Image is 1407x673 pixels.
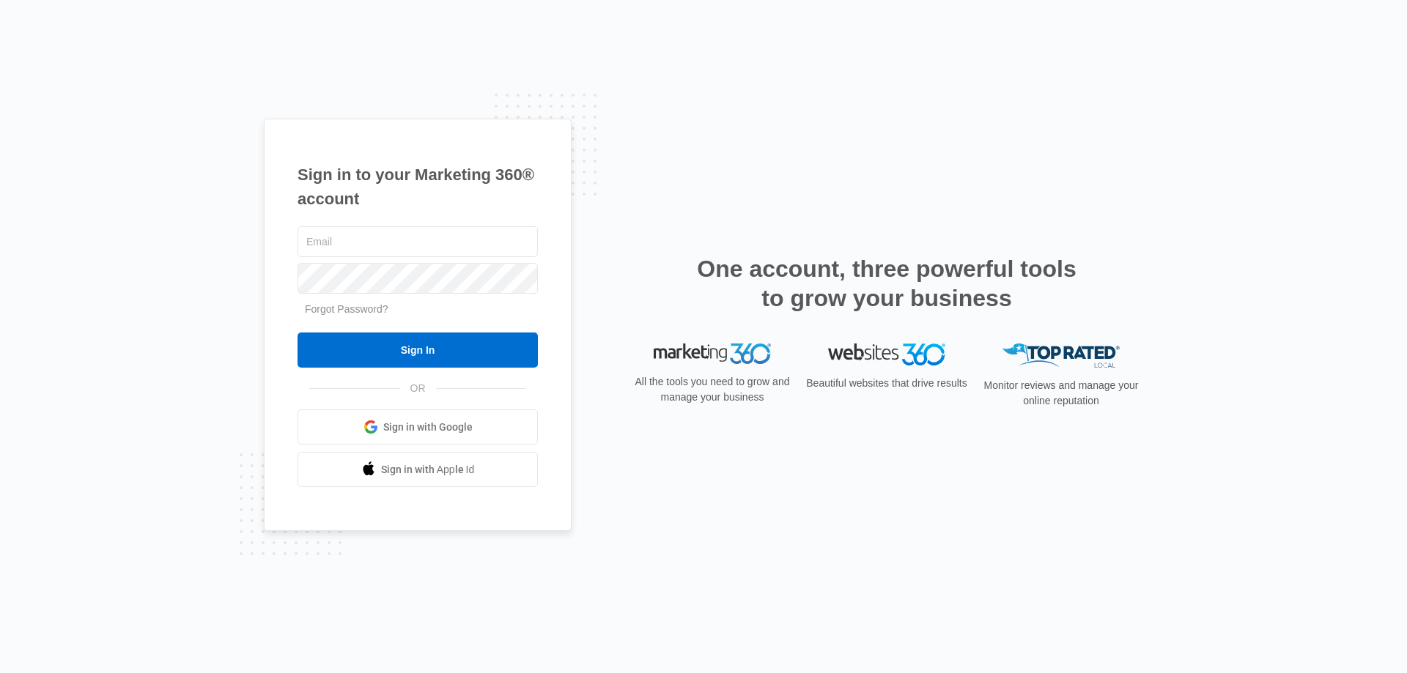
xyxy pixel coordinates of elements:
[305,303,388,315] a: Forgot Password?
[979,378,1143,409] p: Monitor reviews and manage your online reputation
[298,409,538,445] a: Sign in with Google
[298,332,538,368] input: Sign In
[298,163,538,211] h1: Sign in to your Marketing 360® account
[630,374,794,405] p: All the tools you need to grow and manage your business
[298,452,538,487] a: Sign in with Apple Id
[1002,343,1120,368] img: Top Rated Local
[381,462,475,477] span: Sign in with Apple Id
[805,376,969,391] p: Beautiful websites that drive results
[298,226,538,257] input: Email
[400,381,436,396] span: OR
[383,420,473,435] span: Sign in with Google
[654,343,771,364] img: Marketing 360
[693,254,1081,313] h2: One account, three powerful tools to grow your business
[828,343,945,365] img: Websites 360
